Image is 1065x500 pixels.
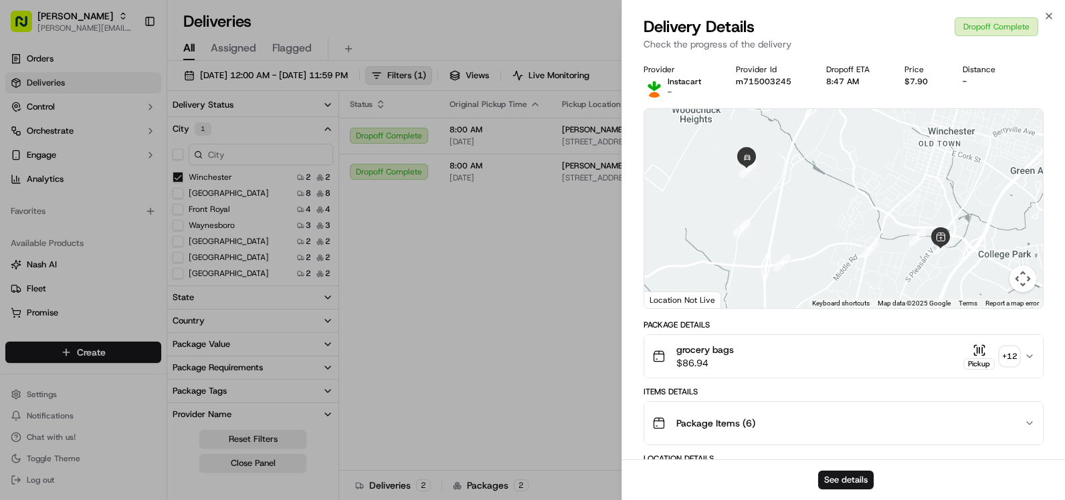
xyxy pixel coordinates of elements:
div: Distance [963,64,1009,75]
div: Provider Id [736,64,805,75]
div: 💻 [113,264,124,275]
button: m715003245 [736,76,791,87]
a: Powered byPylon [94,295,162,305]
div: 📗 [13,264,24,275]
button: See details [818,471,874,489]
button: Map camera controls [1009,265,1036,292]
span: API Documentation [126,263,215,276]
a: Open this area in Google Maps (opens a new window) [648,291,692,308]
div: We're available if you need us! [60,141,184,152]
p: Welcome 👋 [13,53,244,75]
div: 3 [862,241,879,258]
div: 5 [733,219,751,237]
button: See all [207,171,244,187]
a: 💻API Documentation [108,257,220,281]
div: 6 [739,160,757,178]
p: Instacart [668,76,701,87]
a: Terms (opens in new tab) [959,299,977,307]
span: Package Items ( 6 ) [676,416,755,430]
div: 2 [909,229,927,246]
span: grocery bags [676,343,734,356]
div: - [963,76,1009,87]
span: [DATE] [44,207,72,218]
div: Start new chat [60,128,219,141]
a: Report a map error [985,299,1039,307]
div: Location Details [644,453,1044,464]
img: profile_instacart_ahold_partner.png [644,76,665,98]
div: 8:47 AM [826,76,883,87]
a: 📗Knowledge Base [8,257,108,281]
div: Items Details [644,386,1044,397]
button: Keyboard shortcuts [812,299,870,308]
span: $86.94 [676,356,734,370]
span: Knowledge Base [27,263,102,276]
div: 4 [773,254,791,271]
span: Delivery Details [644,16,755,37]
div: + 12 [1000,347,1019,366]
div: $7.90 [904,76,941,87]
span: - [668,87,672,98]
img: Nash [13,13,40,40]
div: Dropoff ETA [826,64,883,75]
button: Pickup+12 [963,344,1019,370]
div: Past conversations [13,174,90,184]
button: Package Items (6) [644,402,1043,445]
div: Location Not Live [644,291,721,308]
div: Price [904,64,941,75]
button: grocery bags$86.94Pickup+12 [644,335,1043,378]
div: Pickup [963,358,995,370]
p: Check the progress of the delivery [644,37,1044,51]
div: Package Details [644,320,1044,330]
input: Got a question? Start typing here... [35,86,241,100]
span: Pylon [133,295,162,305]
button: Pickup [963,344,995,370]
img: 1736555255976-a54dd68f-1ca7-489b-9aae-adbdc363a1c4 [13,128,37,152]
span: Map data ©2025 Google [878,299,951,307]
img: Google [648,291,692,308]
img: 8571987876998_91fb9ceb93ad5c398215_72.jpg [28,128,52,152]
button: Start new chat [227,132,244,148]
div: Provider [644,64,714,75]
